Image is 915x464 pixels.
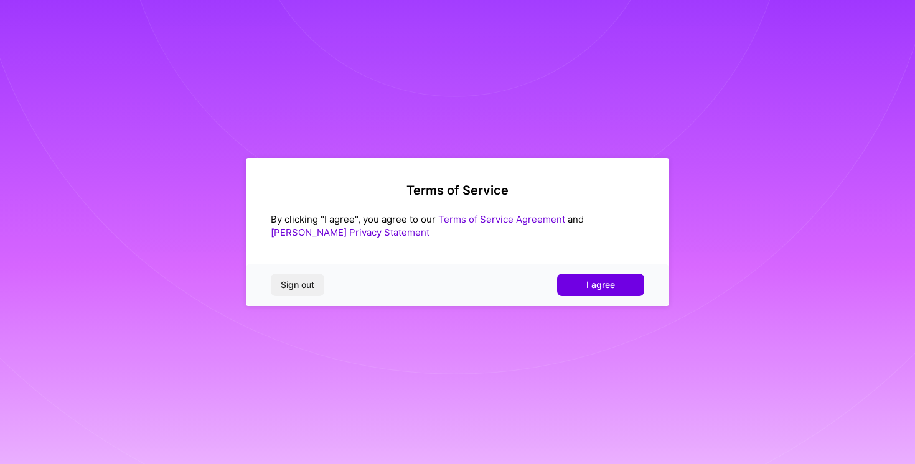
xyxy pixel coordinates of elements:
div: By clicking "I agree", you agree to our and [271,213,644,239]
a: [PERSON_NAME] Privacy Statement [271,226,429,238]
span: Sign out [281,279,314,291]
h2: Terms of Service [271,183,644,198]
span: I agree [586,279,615,291]
button: Sign out [271,274,324,296]
button: I agree [557,274,644,296]
a: Terms of Service Agreement [438,213,565,225]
